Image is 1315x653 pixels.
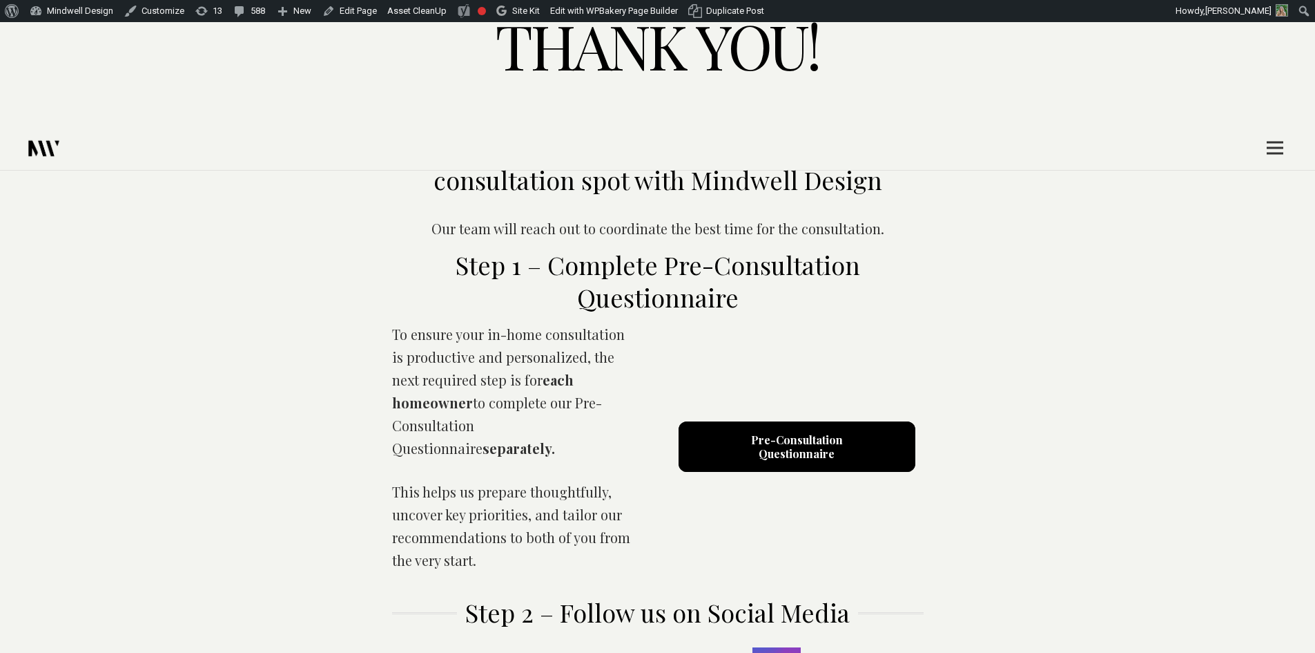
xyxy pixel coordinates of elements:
[1256,131,1294,165] a: Menu
[21,126,65,170] a: Link
[392,480,637,571] p: This helps us prepare thoughtfully, uncover key priorities, and tailor our recommendations to bot...
[1205,6,1272,16] span: [PERSON_NAME]
[512,6,540,16] span: Site Kit
[483,439,555,457] strong: separately.
[392,370,574,412] strong: each homeowner
[392,217,924,240] p: Our team will reach out to coordinate the best time for the consultation.
[392,131,924,196] h3: You have successfully secured your consultation spot with Mindwell Design
[478,7,486,15] div: Focus keyphrase not set
[465,596,850,629] span: Step 2 – Follow us on Social Media
[392,323,637,460] p: To ensure your in-home consultation is productive and personalized, the next required step is for...
[679,422,915,473] a: Pre-Consultation Questionnaire
[456,248,860,314] span: Step 1 – Complete Pre-Consultation Questionnaire
[392,15,924,76] h1: Thank you!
